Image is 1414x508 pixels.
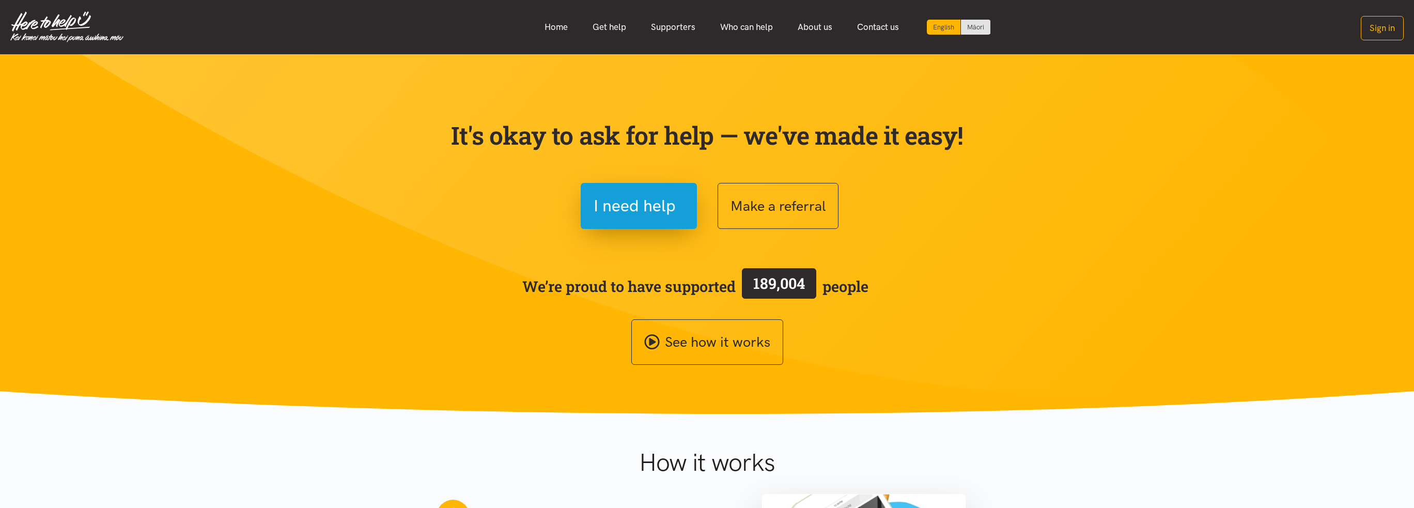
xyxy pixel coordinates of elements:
[1361,16,1404,40] button: Sign in
[927,20,991,35] div: Language toggle
[736,266,822,306] a: 189,004
[594,193,676,219] span: I need help
[581,183,697,229] button: I need help
[927,20,961,35] div: Current language
[449,120,966,150] p: It's okay to ask for help — we've made it easy!
[532,16,580,38] a: Home
[538,448,876,478] h1: How it works
[10,11,123,42] img: Home
[580,16,639,38] a: Get help
[785,16,845,38] a: About us
[522,266,868,306] span: We’re proud to have supported people
[961,20,990,35] a: Switch to Te Reo Māori
[631,319,783,365] a: See how it works
[708,16,785,38] a: Who can help
[639,16,708,38] a: Supporters
[845,16,911,38] a: Contact us
[718,183,838,229] button: Make a referral
[753,273,805,293] span: 189,004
